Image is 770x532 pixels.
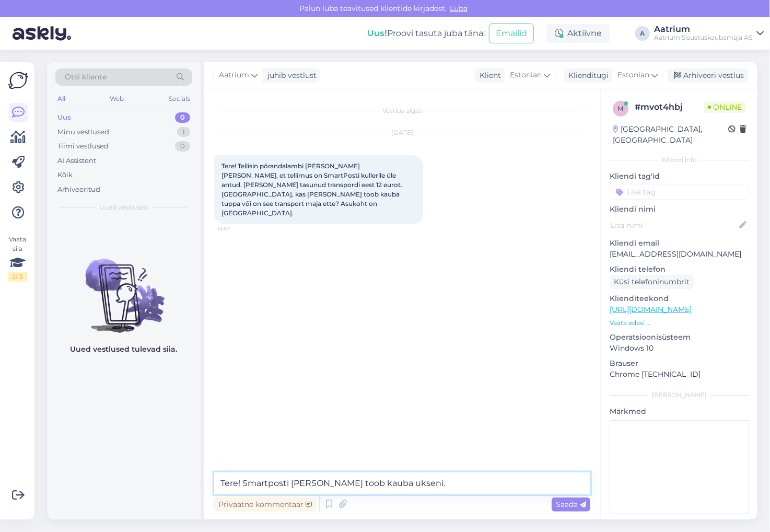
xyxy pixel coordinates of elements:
[57,127,109,137] div: Minu vestlused
[65,72,107,83] span: Otsi kliente
[610,264,749,275] p: Kliendi telefon
[214,106,590,115] div: Vestlus algas
[613,124,728,146] div: [GEOGRAPHIC_DATA], [GEOGRAPHIC_DATA]
[654,25,752,33] div: Aatrium
[610,406,749,417] p: Märkmed
[8,235,27,282] div: Vaata siia
[654,25,764,42] a: AatriumAatrium Sisustuskaubamaja AS
[610,184,749,200] input: Lisa tag
[704,101,746,113] span: Online
[57,112,71,123] div: Uus
[546,24,610,43] div: Aktiivne
[57,141,109,152] div: Tiimi vestlused
[8,71,28,90] img: Askly Logo
[57,156,96,166] div: AI Assistent
[71,344,178,355] p: Uued vestlused tulevad siia.
[617,70,649,81] span: Estonian
[610,343,749,354] p: Windows 10
[610,249,749,260] p: [EMAIL_ADDRESS][DOMAIN_NAME]
[219,70,249,81] span: Aatrium
[610,155,749,165] div: Kliendi info
[610,369,749,380] p: Chrome [TECHNICAL_ID]
[175,112,190,123] div: 0
[475,70,501,81] div: Klient
[47,240,201,334] img: No chats
[57,170,73,180] div: Kõik
[610,332,749,343] p: Operatsioonisüsteem
[177,127,190,137] div: 1
[654,33,752,42] div: Aatrium Sisustuskaubamaja AS
[100,203,148,212] span: Uued vestlused
[610,358,749,369] p: Brauser
[447,4,471,13] span: Luba
[610,293,749,304] p: Klienditeekond
[214,128,590,137] div: [DATE]
[367,27,485,40] div: Proovi tasuta juba täna:
[263,70,317,81] div: juhib vestlust
[167,92,192,106] div: Socials
[214,472,590,494] textarea: Tere! Smartposti [PERSON_NAME] toob kauba ukseni.
[217,225,256,233] span: 15:57
[668,68,748,83] div: Arhiveeri vestlus
[564,70,609,81] div: Klienditugi
[221,162,404,217] span: Tere! Tellisin põrandalambi [PERSON_NAME] [PERSON_NAME], et tellimus on SmartPosti kullerile üle ...
[175,141,190,152] div: 0
[57,184,100,195] div: Arhiveeritud
[610,219,737,231] input: Lisa nimi
[55,92,67,106] div: All
[610,204,749,215] p: Kliendi nimi
[610,305,692,314] a: [URL][DOMAIN_NAME]
[618,105,624,112] span: m
[556,500,586,509] span: Saada
[610,275,694,289] div: Küsi telefoninumbrit
[610,171,749,182] p: Kliendi tag'id
[610,238,749,249] p: Kliendi email
[610,318,749,328] p: Vaata edasi ...
[214,498,316,512] div: Privaatne kommentaar
[8,272,27,282] div: 2 / 3
[108,92,126,106] div: Web
[635,26,650,41] div: A
[367,28,387,38] b: Uus!
[489,24,534,43] button: Emailid
[610,390,749,400] div: [PERSON_NAME]
[635,101,704,113] div: # mvot4hbj
[510,70,542,81] span: Estonian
